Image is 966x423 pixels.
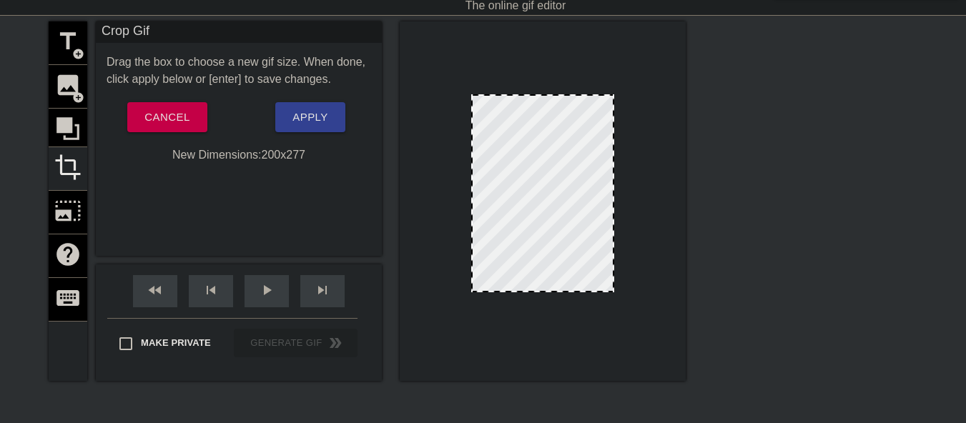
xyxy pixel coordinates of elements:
span: skip_next [314,282,331,299]
div: Drag the box to choose a new gif size. When done, click apply below or [enter] to save changes. [96,54,382,88]
div: New Dimensions: 200 x 277 [96,146,382,164]
span: skip_previous [202,282,220,299]
span: fast_rewind [147,282,164,299]
button: Apply [275,102,345,132]
span: Make Private [141,336,211,350]
div: Crop Gif [96,21,382,43]
span: play_arrow [258,282,275,299]
button: Cancel [127,102,207,132]
span: Cancel [144,108,189,126]
span: Apply [292,108,327,126]
span: crop [54,154,82,181]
